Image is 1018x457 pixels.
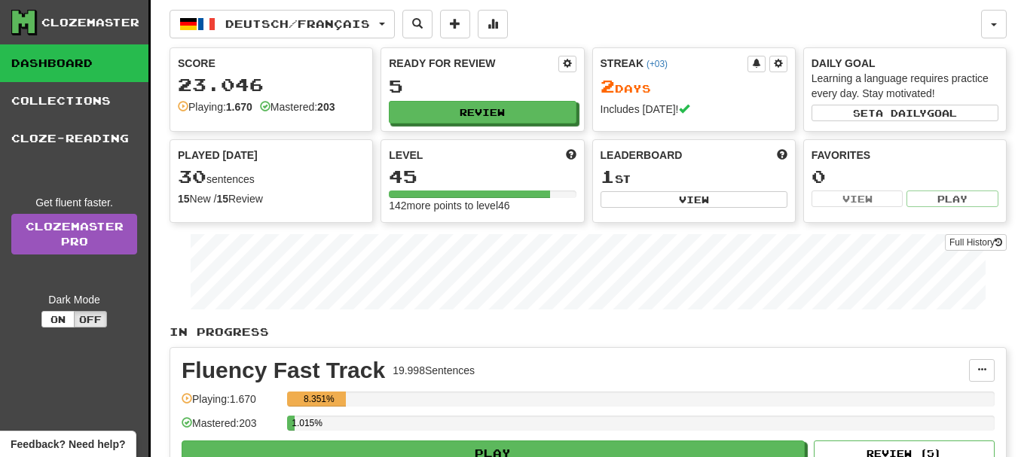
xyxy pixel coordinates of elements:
[812,56,998,71] div: Daily Goal
[402,10,433,38] button: Search sentences
[178,148,258,163] span: Played [DATE]
[11,437,125,452] span: Open feedback widget
[178,191,365,206] div: New / Review
[812,190,903,207] button: View
[225,17,370,30] span: Deutsch / Français
[182,416,280,440] div: Mastered: 203
[601,167,787,187] div: st
[812,71,998,101] div: Learning a language requires practice every day. Stay motivated!
[170,324,1007,340] p: In Progress
[178,166,206,187] span: 30
[216,193,228,205] strong: 15
[601,166,615,187] span: 1
[182,359,385,382] div: Fluency Fast Track
[389,101,576,123] button: Review
[389,77,576,96] div: 5
[11,195,137,210] div: Get fluent faster.
[945,234,1007,251] button: Full History
[777,148,787,163] span: This week in points, UTC
[260,99,335,114] div: Mastered:
[11,292,137,307] div: Dark Mode
[478,10,508,38] button: More stats
[601,56,747,71] div: Streak
[389,198,576,213] div: 142 more points to level 46
[11,214,137,254] a: ClozemasterPro
[41,15,139,30] div: Clozemaster
[812,105,998,121] button: Seta dailygoal
[292,391,346,407] div: 8.351%
[226,101,252,113] strong: 1.670
[647,59,668,69] a: (+03)
[601,77,787,96] div: Day s
[182,391,280,416] div: Playing: 1.670
[440,10,470,38] button: Add sentence to collection
[601,102,787,117] div: Includes [DATE]!
[601,75,615,96] span: 2
[41,311,75,328] button: On
[170,10,395,38] button: Deutsch/Français
[906,190,998,207] button: Play
[566,148,576,163] span: Score more points to level up
[178,99,252,114] div: Playing:
[812,148,998,163] div: Favorites
[876,108,927,118] span: a daily
[178,167,365,187] div: sentences
[601,148,683,163] span: Leaderboard
[178,193,190,205] strong: 15
[178,75,365,94] div: 23.046
[812,167,998,186] div: 0
[389,167,576,186] div: 45
[178,56,365,71] div: Score
[389,148,423,163] span: Level
[74,311,107,328] button: Off
[601,191,787,208] button: View
[389,56,558,71] div: Ready for Review
[317,101,335,113] strong: 203
[393,363,475,378] div: 19.998 Sentences
[292,416,294,431] div: 1.015%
